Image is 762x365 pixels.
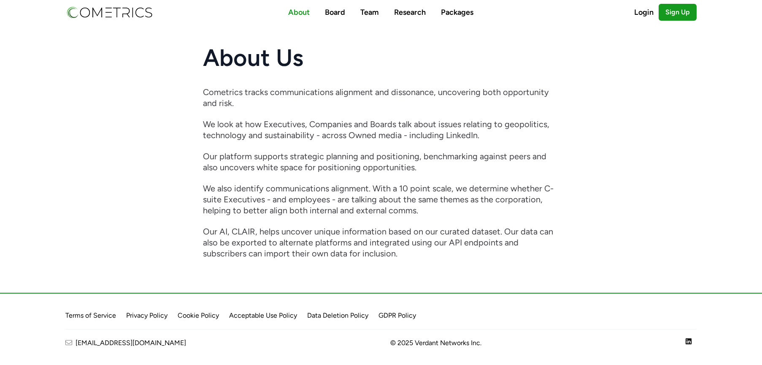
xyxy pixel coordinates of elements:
[378,311,416,319] a: GDPR Policy
[126,311,168,319] a: Privacy Policy
[229,311,297,319] a: Acceptable Use Policy
[634,6,659,18] a: Login
[203,226,559,259] p: Our AI, CLAIR, helps uncover unique information based on our curated dataset. Our data can also b...
[203,151,559,173] p: Our platform supports strategic planning and positioning, benchmarking against peers and also unc...
[394,8,426,17] a: Research
[203,87,559,109] p: Cometrics tracks communications alignment and dissonance, uncovering both opportunity and risk.
[203,119,559,141] p: We look at how Executives, Companies and Boards talk about issues relating to geopolitics, techno...
[178,311,219,319] a: Cookie Policy
[203,183,559,216] p: We also identify communications alignment. With a 10 point scale, we determine whether C-suite Ex...
[307,311,368,319] a: Data Deletion Policy
[288,8,310,17] a: About
[203,46,559,70] h1: About Us
[686,338,692,348] a: Visit our company LinkedIn page
[659,4,697,21] a: Sign Up
[441,8,473,17] a: Packages
[325,8,345,17] a: Board
[65,311,116,319] a: Terms of Service
[65,338,186,348] a: [EMAIL_ADDRESS][DOMAIN_NAME]
[65,5,153,19] img: Cometrics
[390,338,481,348] span: © 2025 Verdant Networks Inc.
[360,8,379,17] a: Team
